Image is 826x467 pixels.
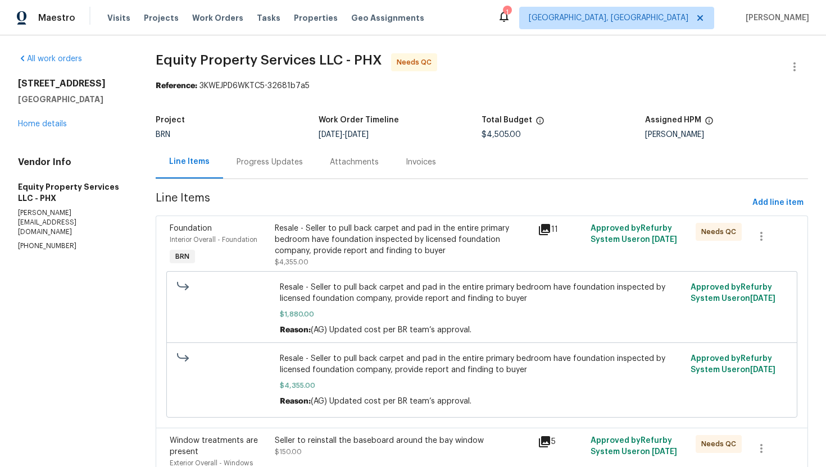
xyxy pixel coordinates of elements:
[156,82,197,90] b: Reference:
[280,309,684,320] span: $1,880.00
[345,131,369,139] span: [DATE]
[538,223,584,236] div: 11
[535,116,544,131] span: The total cost of line items that have been proposed by Opendoor. This sum includes line items th...
[311,326,471,334] span: (AG) Updated cost per BR team’s approval.
[750,295,775,303] span: [DATE]
[294,12,338,24] span: Properties
[750,366,775,374] span: [DATE]
[652,236,677,244] span: [DATE]
[529,12,688,24] span: [GEOGRAPHIC_DATA], [GEOGRAPHIC_DATA]
[275,259,308,265] span: $4,355.00
[237,157,303,168] div: Progress Updates
[18,157,129,168] h4: Vendor Info
[691,283,775,303] span: Approved by Refurby System User on
[156,116,185,124] h5: Project
[170,225,212,232] span: Foundation
[752,196,804,210] span: Add line item
[280,326,311,334] span: Reason:
[482,131,521,139] span: $4,505.00
[645,131,808,139] div: [PERSON_NAME]
[275,435,531,446] div: Seller to reinstall the baseboard around the bay window
[748,193,808,213] button: Add line item
[170,460,253,466] span: Exterior Overall - Windows
[280,380,684,391] span: $4,355.00
[701,438,741,450] span: Needs QC
[319,116,399,124] h5: Work Order Timeline
[156,53,382,67] span: Equity Property Services LLC - PHX
[18,208,129,237] p: [PERSON_NAME][EMAIL_ADDRESS][DOMAIN_NAME]
[319,131,369,139] span: -
[280,397,311,405] span: Reason:
[275,223,531,257] div: Resale - Seller to pull back carpet and pad in the entire primary bedroom have foundation inspect...
[275,448,302,455] span: $150.00
[406,157,436,168] div: Invoices
[192,12,243,24] span: Work Orders
[18,78,129,89] h2: [STREET_ADDRESS]
[280,282,684,304] span: Resale - Seller to pull back carpet and pad in the entire primary bedroom have foundation inspect...
[645,116,701,124] h5: Assigned HPM
[144,12,179,24] span: Projects
[503,7,511,18] div: 1
[38,12,75,24] span: Maestro
[538,435,584,448] div: 5
[691,355,775,374] span: Approved by Refurby System User on
[319,131,342,139] span: [DATE]
[330,157,379,168] div: Attachments
[170,437,258,456] span: Window treatments are present
[18,241,129,251] p: [PHONE_NUMBER]
[169,156,210,167] div: Line Items
[591,225,677,244] span: Approved by Refurby System User on
[18,181,129,204] h5: Equity Property Services LLC - PHX
[156,80,808,91] div: 3KWEJPD6WKTC5-32681b7a5
[18,94,129,105] h5: [GEOGRAPHIC_DATA]
[397,57,436,68] span: Needs QC
[171,251,194,262] span: BRN
[482,116,532,124] h5: Total Budget
[156,193,748,213] span: Line Items
[652,448,677,456] span: [DATE]
[156,131,170,139] span: BRN
[351,12,424,24] span: Geo Assignments
[170,236,257,243] span: Interior Overall - Foundation
[705,116,714,131] span: The hpm assigned to this work order.
[107,12,130,24] span: Visits
[591,437,677,456] span: Approved by Refurby System User on
[280,353,684,376] span: Resale - Seller to pull back carpet and pad in the entire primary bedroom have foundation inspect...
[18,120,67,128] a: Home details
[311,397,471,405] span: (AG) Updated cost per BR team’s approval.
[18,55,82,63] a: All work orders
[701,226,741,237] span: Needs QC
[741,12,809,24] span: [PERSON_NAME]
[257,14,280,22] span: Tasks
